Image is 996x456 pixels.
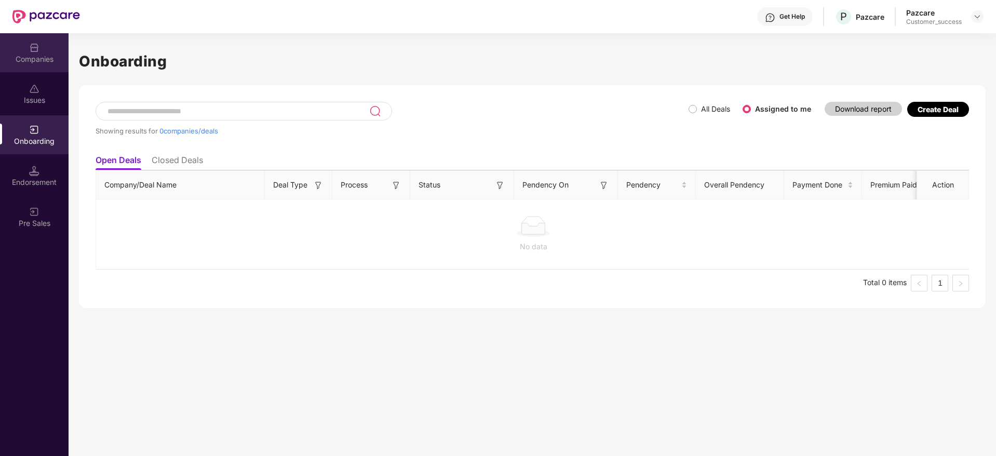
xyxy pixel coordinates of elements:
img: svg+xml;base64,PHN2ZyB3aWR0aD0iMjAiIGhlaWdodD0iMjAiIHZpZXdCb3g9IjAgMCAyMCAyMCIgZmlsbD0ibm9uZSIgeG... [29,125,39,135]
img: svg+xml;base64,PHN2ZyBpZD0iSXNzdWVzX2Rpc2FibGVkIiB4bWxucz0iaHR0cDovL3d3dy53My5vcmcvMjAwMC9zdmciIH... [29,84,39,94]
th: Company/Deal Name [96,171,265,199]
button: left [911,275,927,291]
span: left [916,280,922,287]
li: Next Page [952,275,969,291]
img: svg+xml;base64,PHN2ZyB3aWR0aD0iMTYiIGhlaWdodD0iMTYiIHZpZXdCb3g9IjAgMCAxNiAxNiIgZmlsbD0ibm9uZSIgeG... [599,180,609,191]
img: svg+xml;base64,PHN2ZyB3aWR0aD0iMTYiIGhlaWdodD0iMTYiIHZpZXdCb3g9IjAgMCAxNiAxNiIgZmlsbD0ibm9uZSIgeG... [313,180,324,191]
label: All Deals [701,104,730,113]
img: svg+xml;base64,PHN2ZyBpZD0iRHJvcGRvd24tMzJ4MzIiIHhtbG5zPSJodHRwOi8vd3d3LnczLm9yZy8yMDAwL3N2ZyIgd2... [973,12,981,21]
a: 1 [932,275,948,291]
li: Closed Deals [152,155,203,170]
img: svg+xml;base64,PHN2ZyBpZD0iQ29tcGFuaWVzIiB4bWxucz0iaHR0cDovL3d3dy53My5vcmcvMjAwMC9zdmciIHdpZHRoPS... [29,43,39,53]
div: Pazcare [906,8,962,18]
th: Payment Done [784,171,862,199]
span: Pendency [626,179,679,191]
div: Customer_success [906,18,962,26]
span: Process [341,179,368,191]
li: Previous Page [911,275,927,291]
div: Create Deal [918,105,959,114]
span: Pendency On [522,179,569,191]
img: svg+xml;base64,PHN2ZyB3aWR0aD0iMjAiIGhlaWdodD0iMjAiIHZpZXdCb3g9IjAgMCAyMCAyMCIgZmlsbD0ibm9uZSIgeG... [29,207,39,217]
span: Status [419,179,440,191]
span: Payment Done [792,179,845,191]
div: Pazcare [856,12,884,22]
h1: Onboarding [79,50,986,73]
th: Overall Pendency [696,171,784,199]
button: right [952,275,969,291]
li: Total 0 items [863,275,907,291]
div: No data [104,241,962,252]
span: Deal Type [273,179,307,191]
div: Showing results for [96,127,689,135]
li: Open Deals [96,155,141,170]
img: svg+xml;base64,PHN2ZyB3aWR0aD0iMTYiIGhlaWdodD0iMTYiIHZpZXdCb3g9IjAgMCAxNiAxNiIgZmlsbD0ibm9uZSIgeG... [391,180,401,191]
img: svg+xml;base64,PHN2ZyBpZD0iSGVscC0zMngzMiIgeG1sbnM9Imh0dHA6Ly93d3cudzMub3JnLzIwMDAvc3ZnIiB3aWR0aD... [765,12,775,23]
button: Download report [825,102,902,116]
img: svg+xml;base64,PHN2ZyB3aWR0aD0iMjQiIGhlaWdodD0iMjUiIHZpZXdCb3g9IjAgMCAyNCAyNSIgZmlsbD0ibm9uZSIgeG... [369,105,381,117]
div: Get Help [779,12,805,21]
th: Pendency [618,171,696,199]
span: right [958,280,964,287]
span: P [840,10,847,23]
label: Assigned to me [755,104,811,113]
span: 0 companies/deals [159,127,218,135]
img: New Pazcare Logo [12,10,80,23]
th: Action [917,171,969,199]
img: svg+xml;base64,PHN2ZyB3aWR0aD0iMTQuNSIgaGVpZ2h0PSIxNC41IiB2aWV3Qm94PSIwIDAgMTYgMTYiIGZpbGw9Im5vbm... [29,166,39,176]
img: svg+xml;base64,PHN2ZyB3aWR0aD0iMTYiIGhlaWdodD0iMTYiIHZpZXdCb3g9IjAgMCAxNiAxNiIgZmlsbD0ibm9uZSIgeG... [495,180,505,191]
th: Premium Paid [862,171,930,199]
